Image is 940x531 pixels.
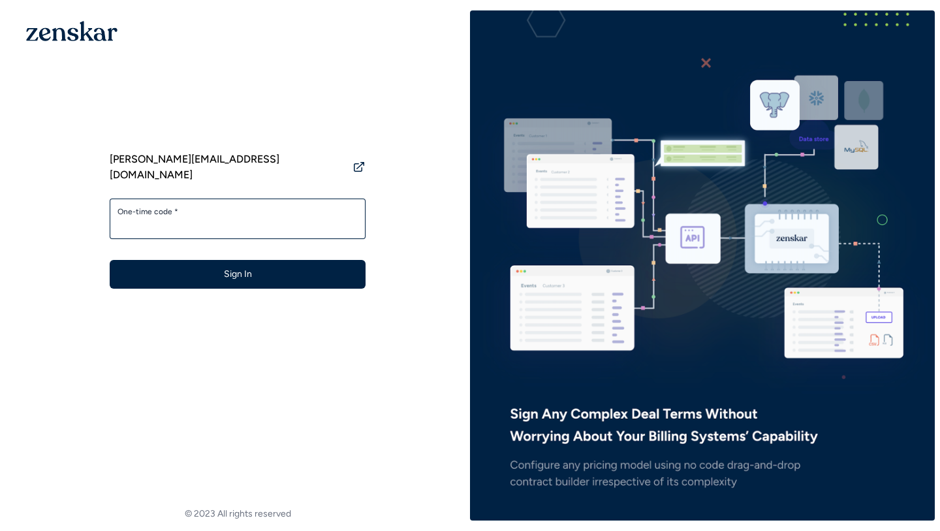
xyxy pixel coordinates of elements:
label: One-time code * [117,206,358,217]
button: Sign In [110,260,366,289]
footer: © 2023 All rights reserved [5,507,470,521]
img: 1OGAJ2xQqyY4LXKgY66KYq0eOWRCkrZdAb3gUhuVAqdWPZE9SRJmCz+oDMSn4zDLXe31Ii730ItAGKgCKgCCgCikA4Av8PJUP... [26,21,117,41]
span: [PERSON_NAME][EMAIL_ADDRESS][DOMAIN_NAME] [110,152,347,183]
